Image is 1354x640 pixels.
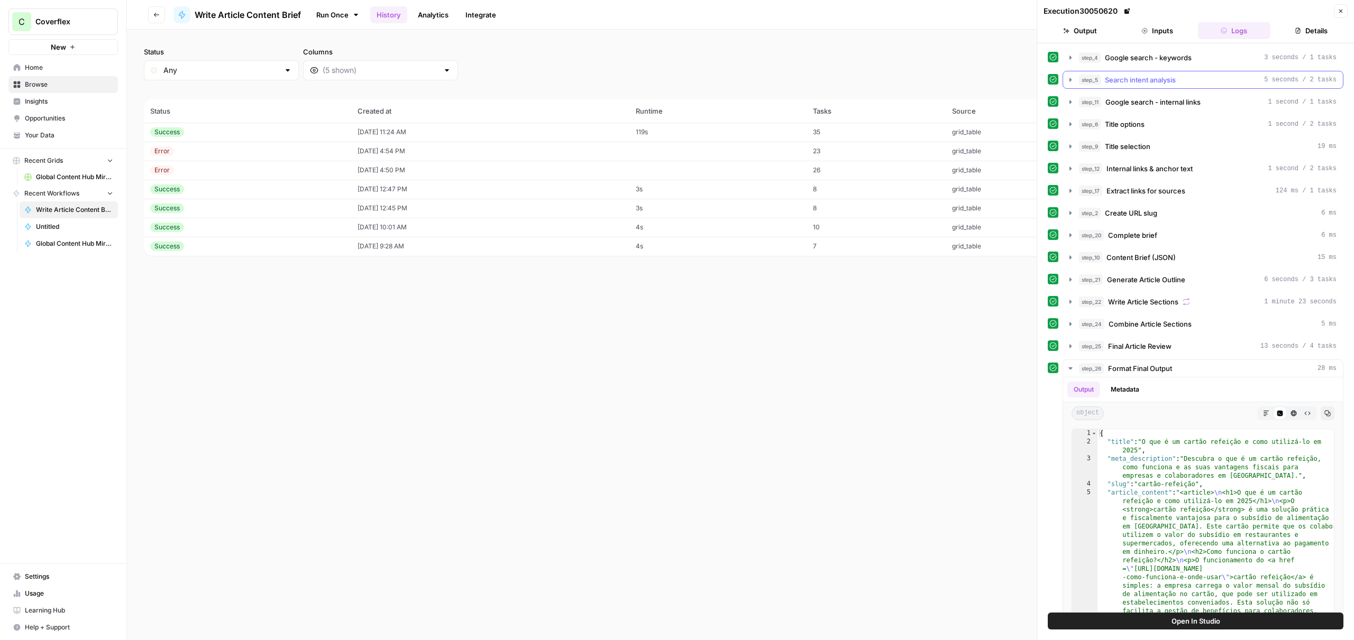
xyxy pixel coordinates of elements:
button: 1 second / 1 tasks [1063,94,1343,110]
span: 3 seconds / 1 tasks [1264,53,1337,62]
span: 1 second / 2 tasks [1268,164,1337,173]
button: Output [1044,22,1117,39]
th: Created at [351,99,629,123]
td: 4s [629,218,806,237]
button: Open In Studio [1048,613,1343,629]
span: step_17 [1079,185,1102,196]
button: 6 ms [1063,205,1343,221]
label: Columns [303,47,458,57]
button: 5 seconds / 2 tasks [1063,71,1343,88]
div: 3 [1072,455,1097,480]
div: Success [150,222,184,232]
span: step_10 [1079,252,1102,263]
td: [DATE] 9:28 AM [351,237,629,256]
button: 28 ms [1063,360,1343,377]
a: Settings [8,568,118,585]
td: 8 [807,199,946,218]
td: 8 [807,180,946,199]
span: Global Content Hub Mirror [36,172,113,182]
button: 6 seconds / 3 tasks [1063,271,1343,288]
div: Success [150,127,184,137]
button: Recent Workflows [8,185,118,201]
td: 10 [807,218,946,237]
td: [DATE] 12:45 PM [351,199,629,218]
td: 7 [807,237,946,256]
td: 23 [807,142,946,161]
td: [DATE] 12:47 PM [351,180,629,199]
div: 2 [1072,438,1097,455]
span: Help + Support [25,623,113,632]
span: Global Content Hub Mirror Engine [36,239,113,248]
span: object [1072,406,1104,420]
span: Your Data [25,131,113,140]
button: New [8,39,118,55]
span: 28 ms [1318,364,1337,373]
button: 1 second / 2 tasks [1063,160,1343,177]
span: Open In Studio [1172,616,1220,626]
span: step_12 [1079,163,1102,174]
a: Home [8,59,118,76]
div: Error [150,165,174,175]
span: Combine Article Sections [1109,319,1192,329]
a: Insights [8,93,118,110]
button: Recent Grids [8,153,118,169]
td: [DATE] 10:01 AM [351,218,629,237]
button: Help + Support [8,619,118,636]
span: (7 records) [144,80,1337,99]
span: Usage [25,589,113,598]
a: Your Data [8,127,118,144]
span: Toggle code folding, rows 1 through 14 [1091,429,1097,438]
span: 13 seconds / 4 tasks [1260,341,1337,351]
span: Write Article Content Brief [195,8,301,21]
span: Complete brief [1108,230,1157,240]
span: C [19,15,25,28]
span: Content Brief (JSON) [1106,252,1176,263]
span: Generate Article Outline [1107,274,1185,285]
a: History [370,6,407,23]
td: 119s [629,123,806,142]
button: 19 ms [1063,138,1343,155]
a: Opportunities [8,110,118,127]
div: 1 [1072,429,1097,438]
td: grid_table [946,237,1132,256]
span: step_26 [1079,363,1104,374]
a: Usage [8,585,118,602]
th: Runtime [629,99,806,123]
button: Workspace: Coverflex [8,8,118,35]
span: Untitled [36,222,113,231]
a: Browse [8,76,118,93]
span: Search intent analysis [1105,75,1176,85]
a: Write Article Content Brief [173,6,301,23]
td: grid_table [946,123,1132,142]
span: Recent Grids [24,156,63,165]
button: Output [1067,382,1100,397]
span: 15 ms [1318,253,1337,262]
span: 1 minute 23 seconds [1264,297,1337,307]
td: grid_table [946,199,1132,218]
span: step_5 [1079,75,1101,85]
span: Browse [25,80,113,89]
span: New [51,42,66,52]
div: Success [150,184,184,194]
button: 15 ms [1063,249,1343,266]
td: 3s [629,199,806,218]
span: Final Article Review [1108,341,1172,351]
a: Write Article Content Brief [20,201,118,218]
a: Global Content Hub Mirror Engine [20,235,118,252]
span: Title selection [1105,141,1150,152]
span: Create URL slug [1105,208,1157,218]
a: Global Content Hub Mirror [20,169,118,185]
span: 1 second / 1 tasks [1268,97,1337,107]
button: Details [1275,22,1348,39]
span: step_25 [1079,341,1104,351]
span: Format Final Output [1108,363,1172,374]
span: Internal links & anchor text [1106,163,1193,174]
th: Tasks [807,99,946,123]
td: 35 [807,123,946,142]
label: Status [144,47,299,57]
span: step_6 [1079,119,1101,129]
input: Any [163,65,279,76]
td: 26 [807,161,946,180]
button: 1 minute 23 seconds [1063,293,1343,310]
span: step_24 [1079,319,1104,329]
